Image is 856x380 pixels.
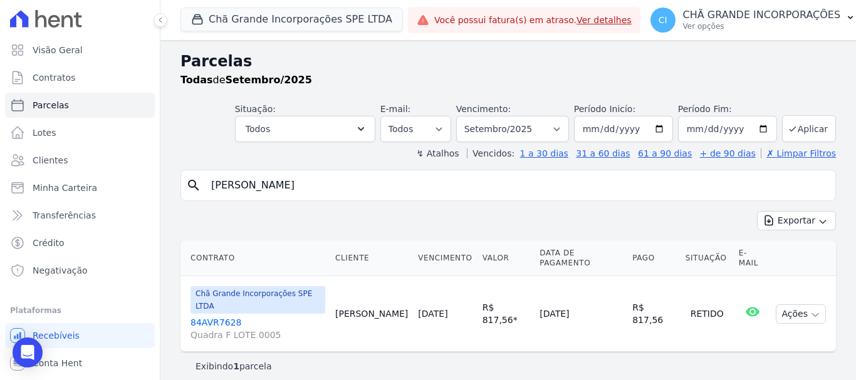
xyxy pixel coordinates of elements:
td: [PERSON_NAME] [330,276,413,352]
a: Transferências [5,203,155,228]
a: Negativação [5,258,155,283]
a: Conta Hent [5,351,155,376]
input: Buscar por nome do lote ou do cliente [204,173,830,198]
i: search [186,178,201,193]
a: Contratos [5,65,155,90]
a: ✗ Limpar Filtros [761,148,836,158]
a: Clientes [5,148,155,173]
button: Aplicar [782,115,836,142]
th: Pago [627,240,681,276]
span: Visão Geral [33,44,83,56]
span: Recebíveis [33,329,80,342]
p: de [180,73,312,88]
a: Parcelas [5,93,155,118]
span: Contratos [33,71,75,84]
th: Situação [681,240,734,276]
span: Lotes [33,126,56,139]
div: Plataformas [10,303,150,318]
a: 31 a 60 dias [576,148,630,158]
th: Valor [478,240,535,276]
strong: Todas [180,74,213,86]
b: 1 [233,361,239,371]
label: Vencidos: [467,148,514,158]
a: 84AVR7628Quadra F LOTE 0005 [191,316,325,341]
p: CHÃ GRANDE INCORPORAÇÕES [683,9,841,21]
label: Período Inicío: [574,104,635,114]
a: 1 a 30 dias [520,148,568,158]
label: E-mail: [380,104,411,114]
td: R$ 817,56 [478,276,535,352]
span: Clientes [33,154,68,167]
button: Chã Grande Incorporações SPE LTDA [180,8,403,31]
span: Você possui fatura(s) em atraso. [434,14,632,27]
th: E-mail [734,240,771,276]
div: Open Intercom Messenger [13,337,43,367]
a: Recebíveis [5,323,155,348]
th: Contrato [180,240,330,276]
span: Chã Grande Incorporações SPE LTDA [191,286,325,314]
td: [DATE] [535,276,627,352]
td: R$ 817,56 [627,276,681,352]
a: + de 90 dias [700,148,756,158]
span: Crédito [33,237,65,249]
a: [DATE] [418,309,447,319]
button: Ações [776,304,826,324]
label: Vencimento: [456,104,511,114]
a: Crédito [5,230,155,255]
th: Data de Pagamento [535,240,627,276]
label: ↯ Atalhos [416,148,459,158]
a: Lotes [5,120,155,145]
label: Período Fim: [678,103,777,116]
a: 61 a 90 dias [638,148,692,158]
span: Todos [246,121,270,136]
th: Vencimento [413,240,477,276]
strong: Setembro/2025 [226,74,312,86]
span: Parcelas [33,99,69,111]
th: Cliente [330,240,413,276]
span: Minha Carteira [33,182,97,194]
span: Negativação [33,264,88,277]
span: CI [659,16,667,24]
p: Ver opções [683,21,841,31]
p: Exibindo parcela [196,360,272,372]
div: Retido [686,305,729,322]
button: Todos [235,116,375,142]
a: Visão Geral [5,38,155,63]
span: Quadra F LOTE 0005 [191,329,325,341]
h2: Parcelas [180,50,836,73]
a: Minha Carteira [5,175,155,200]
span: Transferências [33,209,96,222]
a: Ver detalhes [577,15,632,25]
label: Situação: [235,104,276,114]
button: Exportar [757,211,836,230]
span: Conta Hent [33,357,82,369]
